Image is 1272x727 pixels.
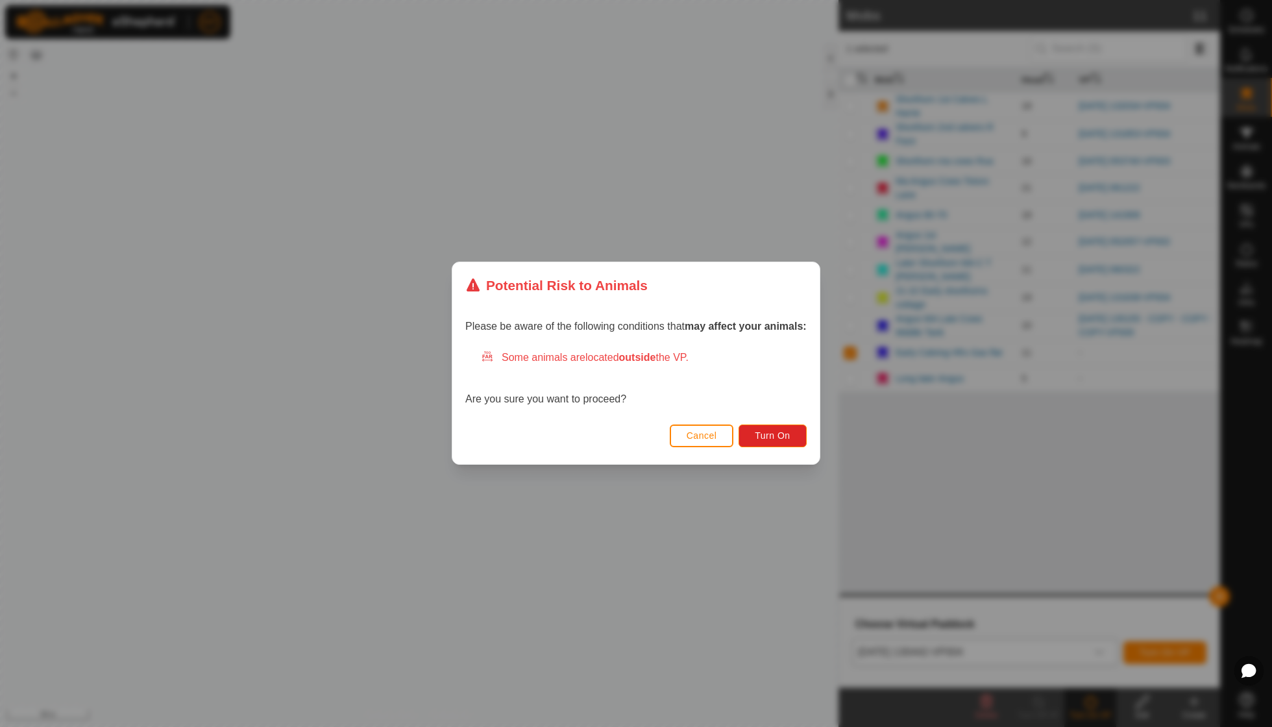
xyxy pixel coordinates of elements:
[755,431,790,441] span: Turn On
[585,352,689,363] span: located the VP.
[619,352,656,363] strong: outside
[687,431,717,441] span: Cancel
[465,321,807,332] span: Please be aware of the following conditions that
[465,275,648,295] div: Potential Risk to Animals
[670,425,734,447] button: Cancel
[739,425,807,447] button: Turn On
[465,351,807,408] div: Are you sure you want to proceed?
[685,321,807,332] strong: may affect your animals:
[481,351,807,366] div: Some animals are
